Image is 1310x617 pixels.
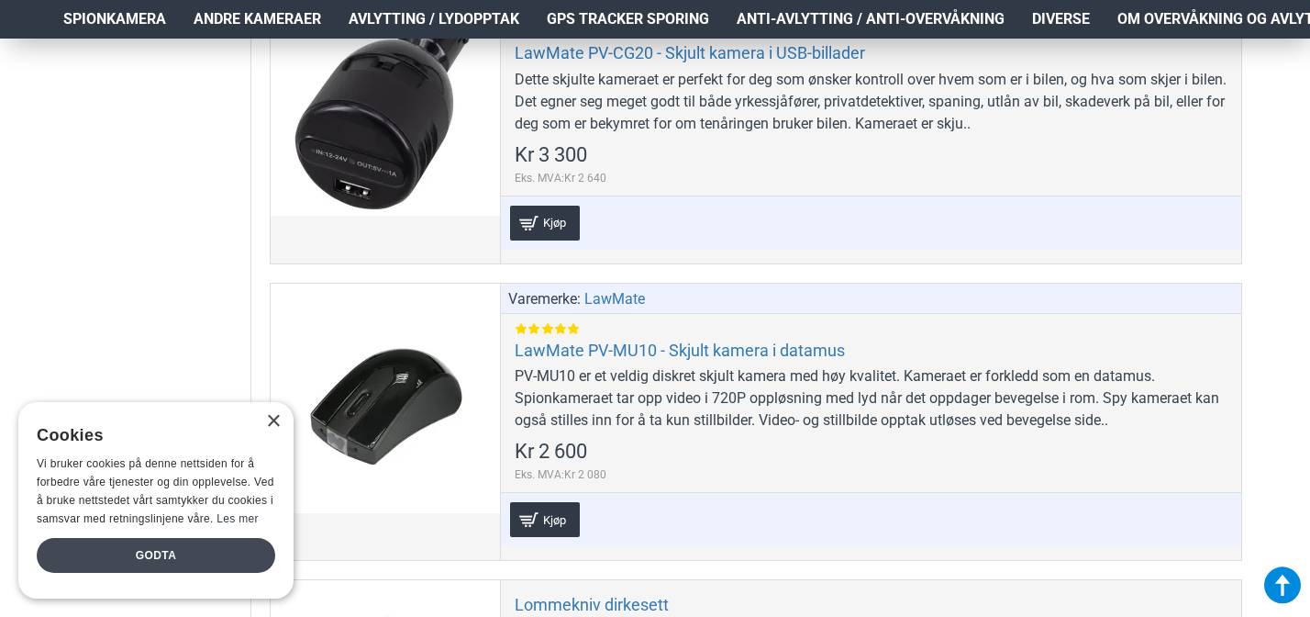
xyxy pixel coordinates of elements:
a: Les mer, opens a new window [216,512,258,525]
span: Kr 2 600 [515,442,587,462]
span: Andre kameraer [194,8,321,30]
span: Varemerke: [508,288,581,310]
span: Avlytting / Lydopptak [349,8,519,30]
div: Close [266,415,280,429]
span: Eks. MVA:Kr 2 080 [515,466,606,483]
span: Anti-avlytting / Anti-overvåkning [737,8,1005,30]
span: GPS Tracker Sporing [547,8,709,30]
div: Cookies [37,416,263,455]
span: Kjøp [538,217,571,229]
a: LawMate PV-MU10 - Skjult kamera i datamus LawMate PV-MU10 - Skjult kamera i datamus [271,284,500,513]
span: Diverse [1032,8,1090,30]
span: Kr 3 300 [515,145,587,165]
span: Kjøp [538,514,571,526]
a: LawMate [584,288,645,310]
span: Vi bruker cookies på denne nettsiden for å forbedre våre tjenester og din opplevelse. Ved å bruke... [37,457,274,524]
div: Dette skjulte kameraet er perfekt for deg som ønsker kontroll over hvem som er i bilen, og hva so... [515,69,1227,135]
a: Lommekniv dirkesett [515,594,669,615]
a: LawMate PV-CG20 - Skjult kamera i USB-billader [515,42,865,63]
span: Eks. MVA:Kr 2 640 [515,170,606,186]
a: LawMate PV-MU10 - Skjult kamera i datamus [515,340,845,361]
div: Godta [37,538,275,573]
div: PV-MU10 er et veldig diskret skjult kamera med høy kvalitet. Kameraet er forkledd som en datamus.... [515,365,1227,432]
span: Spionkamera [63,8,166,30]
